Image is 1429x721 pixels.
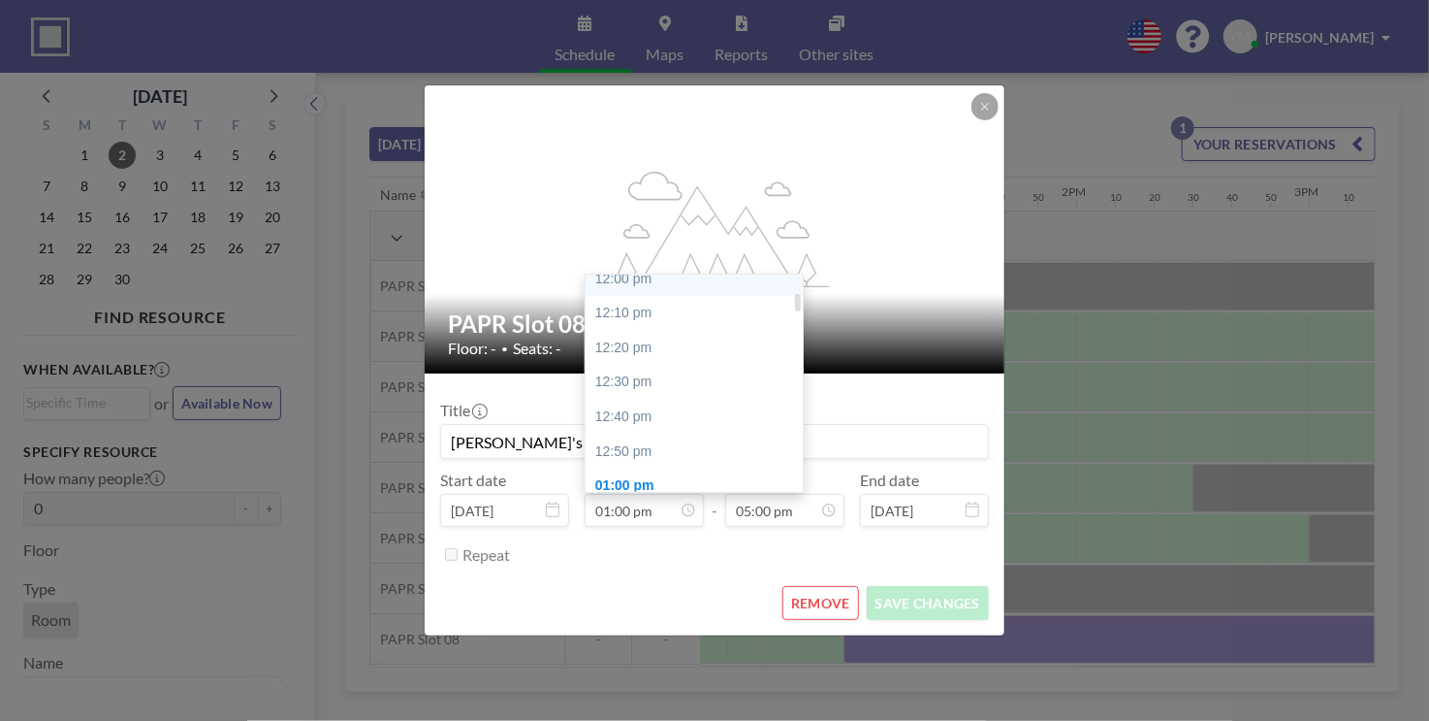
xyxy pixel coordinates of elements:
[586,296,812,331] div: 12:10 pm
[782,586,859,620] button: REMOVE
[462,545,510,565] label: Repeat
[448,339,496,358] span: Floor: -
[586,331,812,366] div: 12:20 pm
[860,471,919,490] label: End date
[601,170,830,286] g: flex-grow: 1.2;
[586,365,812,400] div: 12:30 pm
[513,339,561,358] span: Seats: -
[440,401,486,420] label: Title
[586,435,812,470] div: 12:50 pm
[586,469,812,504] div: 01:00 pm
[440,471,506,490] label: Start date
[448,310,983,339] h2: PAPR Slot 08
[586,400,812,435] div: 12:40 pm
[712,477,717,520] span: -
[867,586,989,620] button: SAVE CHANGES
[501,342,508,356] span: •
[586,262,812,297] div: 12:00 pm
[441,425,988,458] input: (No title)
